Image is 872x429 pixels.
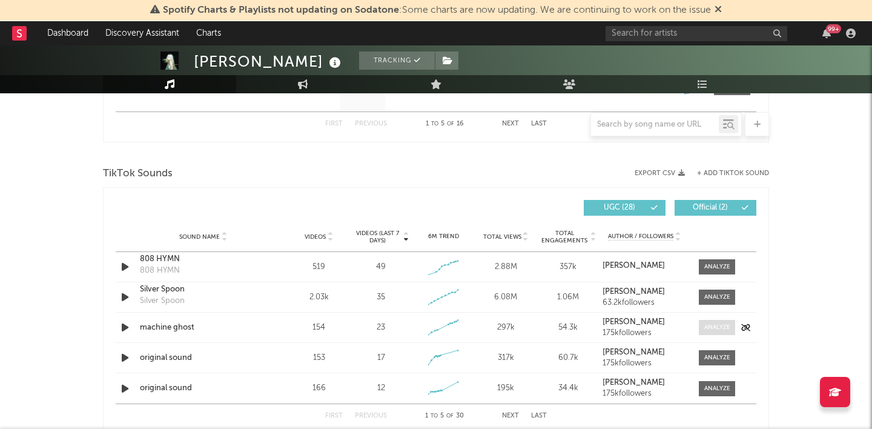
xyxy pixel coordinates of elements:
button: Tracking [359,52,435,70]
div: 808 HYMN [140,265,180,277]
button: + Add TikTok Sound [697,170,769,177]
div: 175k followers [603,329,687,338]
div: 1.06M [540,291,596,304]
div: 153 [291,352,347,364]
strong: [PERSON_NAME] [603,318,665,326]
button: Official(2) [675,200,756,216]
span: to [431,413,438,419]
div: 49 [376,261,386,273]
span: Total Views [483,233,521,241]
span: Spotify Charts & Playlists not updating on Sodatone [163,5,399,15]
button: UGC(28) [584,200,666,216]
div: 60.7k [540,352,596,364]
strong: [PERSON_NAME] [603,288,665,296]
span: Videos (last 7 days) [353,230,402,244]
a: machine ghost [140,322,266,334]
div: 1 5 30 [411,409,478,424]
div: 99 + [826,24,841,33]
div: 12 [377,382,385,394]
div: 17 [377,352,385,364]
span: Dismiss [715,5,722,15]
div: 54.3k [540,322,596,334]
a: original sound [140,352,266,364]
span: Official ( 2 ) [682,204,738,211]
div: 297k [478,322,534,334]
a: [PERSON_NAME] [603,288,687,296]
div: 175k followers [603,390,687,398]
a: [PERSON_NAME] [603,379,687,387]
strong: [PERSON_NAME] [603,379,665,387]
div: Silver Spoon [140,295,185,307]
a: Charts [188,21,230,45]
a: Dashboard [39,21,97,45]
div: 317k [478,352,534,364]
div: 357k [540,261,596,273]
input: Search by song name or URL [591,120,719,130]
div: 175k followers [603,359,687,368]
div: 2.88M [478,261,534,273]
a: Silver Spoon [140,284,266,296]
button: Export CSV [635,170,685,177]
button: Previous [355,413,387,419]
span: TikTok Sounds [103,167,173,181]
span: Sound Name [179,233,220,241]
a: [PERSON_NAME] [603,348,687,357]
div: 63.2k followers [603,299,687,307]
div: 154 [291,322,347,334]
div: 2.03k [291,291,347,304]
span: : Some charts are now updating. We are continuing to work on the issue [163,5,711,15]
a: Discovery Assistant [97,21,188,45]
div: 35 [377,291,385,304]
strong: [PERSON_NAME] [603,348,665,356]
button: 99+ [822,28,831,38]
div: 6M Trend [415,232,472,241]
div: 23 [377,322,385,334]
input: Search for artists [606,26,787,41]
a: original sound [140,382,266,394]
button: First [325,413,343,419]
span: Videos [305,233,326,241]
strong: [PERSON_NAME] [603,262,665,270]
span: Author / Followers [608,233,673,241]
div: 195k [478,382,534,394]
div: 166 [291,382,347,394]
div: 6.08M [478,291,534,304]
span: Total Engagements [540,230,589,244]
a: 808 HYMN [140,253,266,265]
a: [PERSON_NAME] [603,318,687,327]
div: [PERSON_NAME] [194,52,344,71]
span: UGC ( 28 ) [592,204,647,211]
span: of [446,413,454,419]
button: + Add TikTok Sound [685,170,769,177]
div: 34.4k [540,382,596,394]
button: Next [502,413,519,419]
div: 519 [291,261,347,273]
button: Last [531,413,547,419]
a: [PERSON_NAME] [603,262,687,270]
